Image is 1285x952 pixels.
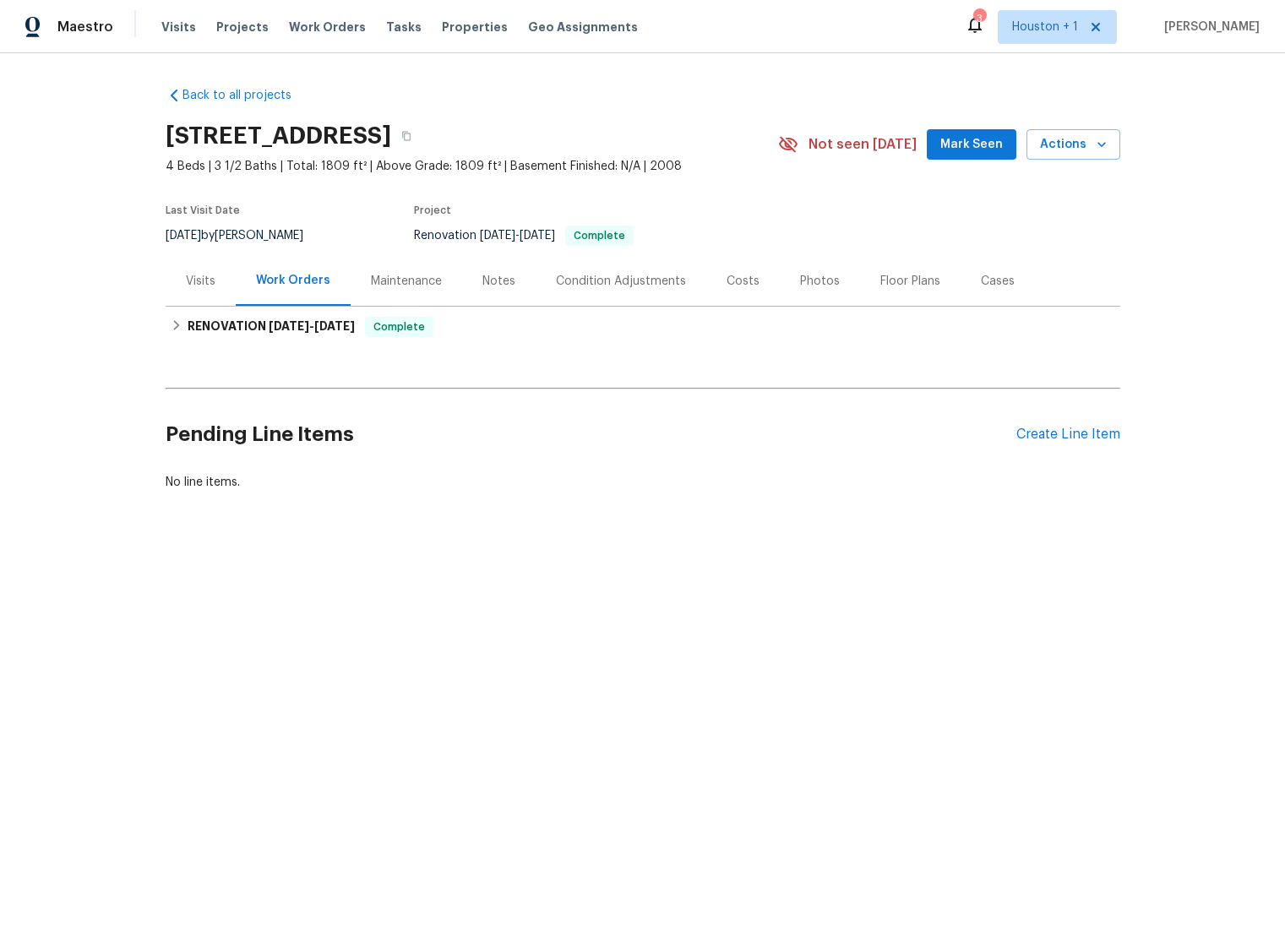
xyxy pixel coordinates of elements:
span: Complete [367,318,432,335]
span: Mark Seen [940,134,1003,155]
div: Maintenance [371,273,442,290]
span: Last Visit Date [166,205,240,215]
div: Create Line Item [1016,427,1120,443]
span: - [269,320,355,332]
span: [DATE] [480,230,515,242]
div: Cases [981,273,1015,290]
div: Costs [727,273,760,290]
span: Geo Assignments [528,19,638,35]
button: Copy Address [391,121,422,151]
div: Notes [482,273,515,290]
div: Floor Plans [880,273,940,290]
span: [DATE] [314,320,355,332]
button: Mark Seen [927,129,1016,160]
div: Visits [186,273,215,290]
span: 4 Beds | 3 1/2 Baths | Total: 1809 ft² | Above Grade: 1809 ft² | Basement Finished: N/A | 2008 [166,158,778,175]
span: Renovation [414,230,634,242]
button: Actions [1026,129,1120,160]
span: [DATE] [269,320,309,332]
span: Projects [216,19,269,35]
span: Maestro [57,19,113,35]
span: Properties [442,19,508,35]
span: Visits [161,19,196,35]
span: Houston + 1 [1012,19,1078,35]
a: Back to all projects [166,87,328,104]
span: Complete [567,231,632,241]
div: No line items. [166,474,1120,491]
div: by [PERSON_NAME] [166,226,324,246]
span: Actions [1040,134,1107,155]
span: [DATE] [166,230,201,242]
h6: RENOVATION [188,317,355,337]
div: 3 [973,10,985,27]
div: Work Orders [256,272,330,289]
span: Project [414,205,451,215]
h2: [STREET_ADDRESS] [166,128,391,144]
h2: Pending Line Items [166,395,1016,474]
div: Photos [800,273,840,290]
span: - [480,230,555,242]
div: Condition Adjustments [556,273,686,290]
span: Work Orders [289,19,366,35]
span: [PERSON_NAME] [1157,19,1260,35]
span: [DATE] [520,230,555,242]
span: Not seen [DATE] [809,136,917,153]
span: Tasks [386,21,422,33]
div: RENOVATION [DATE]-[DATE]Complete [166,307,1120,347]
